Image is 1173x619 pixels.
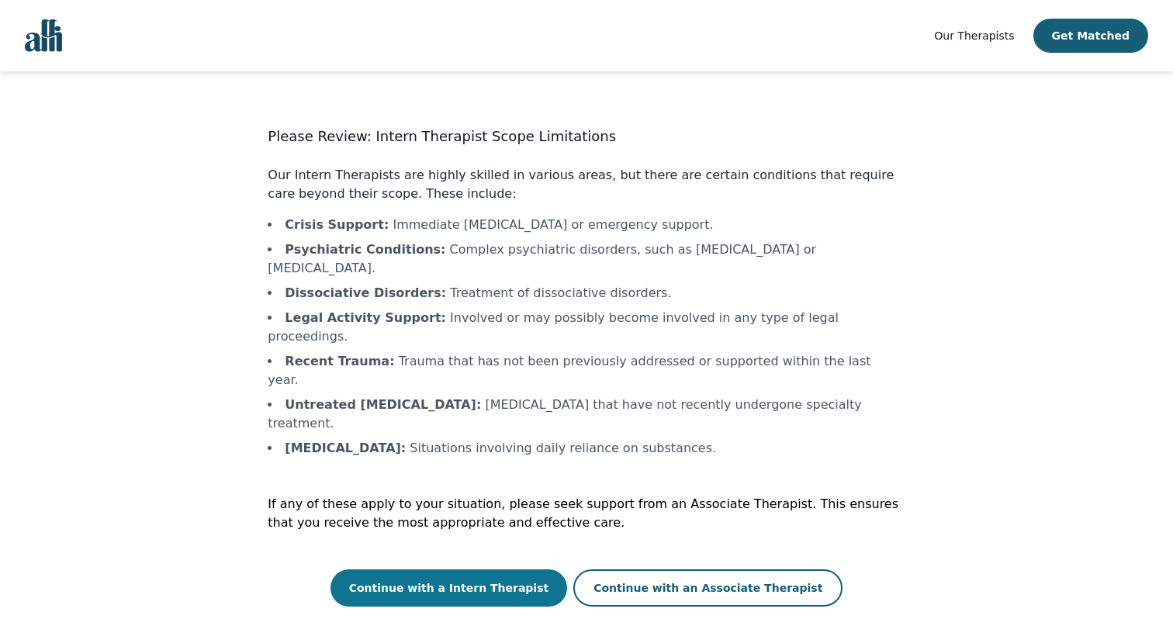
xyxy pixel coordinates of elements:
p: Our Intern Therapists are highly skilled in various areas, but there are certain conditions that ... [268,166,905,203]
li: [MEDICAL_DATA] that have not recently undergone specialty treatment. [268,396,905,433]
li: Immediate [MEDICAL_DATA] or emergency support. [268,216,905,234]
b: Legal Activity Support : [285,310,446,325]
li: Situations involving daily reliance on substances. [268,439,905,458]
a: Our Therapists [934,26,1014,45]
li: Involved or may possibly become involved in any type of legal proceedings. [268,309,905,346]
b: [MEDICAL_DATA] : [285,441,406,455]
button: Get Matched [1033,19,1148,53]
b: Crisis Support : [285,217,389,232]
p: If any of these apply to your situation, please seek support from an Associate Therapist. This en... [268,495,905,532]
b: Recent Trauma : [285,354,394,368]
button: Continue with a Intern Therapist [330,569,568,607]
b: Untreated [MEDICAL_DATA] : [285,397,481,412]
li: Trauma that has not been previously addressed or supported within the last year. [268,352,905,389]
b: Dissociative Disorders : [285,285,446,300]
h3: Please Review: Intern Therapist Scope Limitations [268,126,905,147]
li: Treatment of dissociative disorders. [268,284,905,303]
li: Complex psychiatric disorders, such as [MEDICAL_DATA] or [MEDICAL_DATA]. [268,240,905,278]
button: Continue with an Associate Therapist [573,569,843,607]
b: Psychiatric Conditions : [285,242,445,257]
img: alli logo [25,19,62,52]
span: Our Therapists [934,29,1014,42]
